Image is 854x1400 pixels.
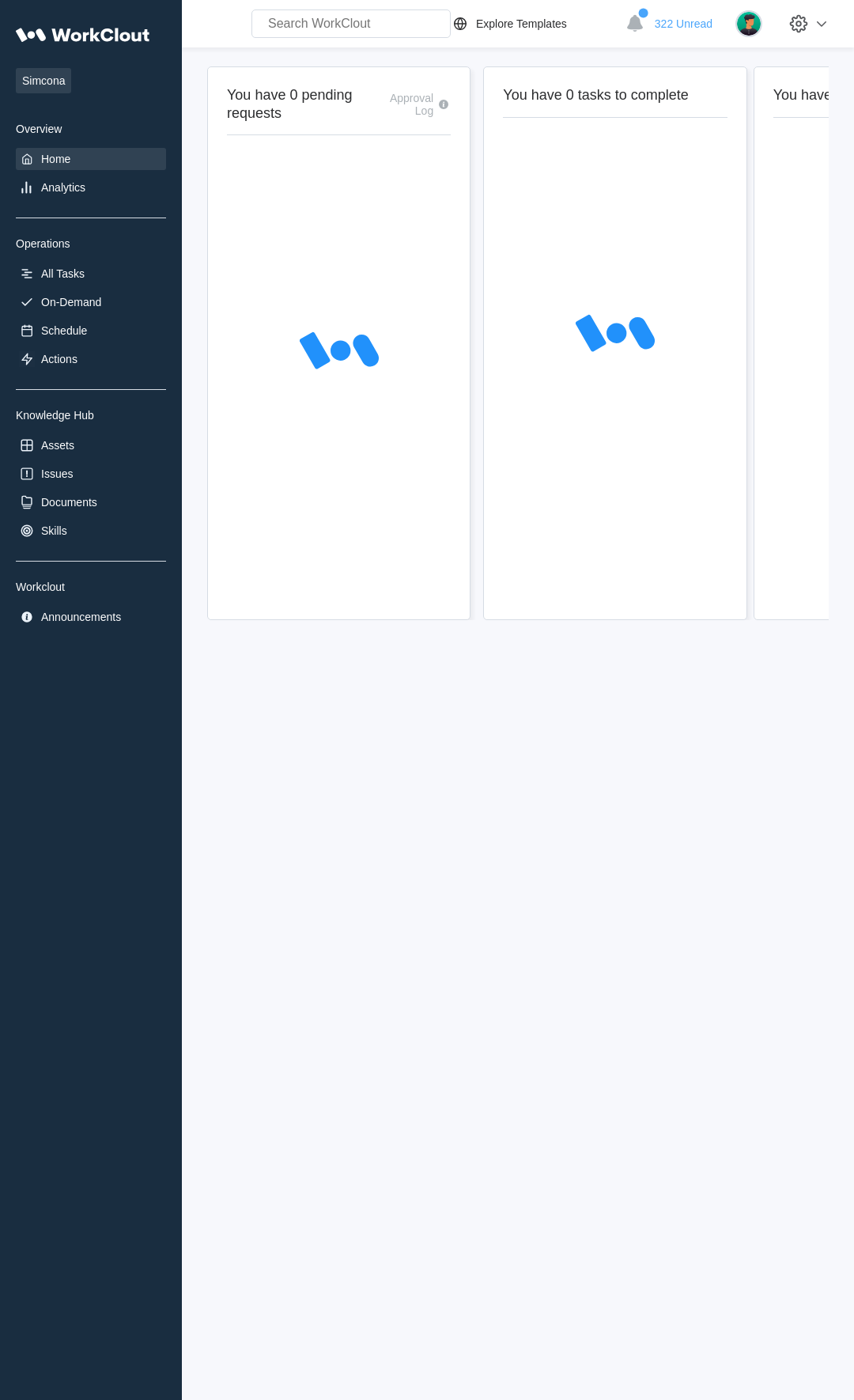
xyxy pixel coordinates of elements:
div: Knowledge Hub [16,409,166,422]
a: Actions [16,348,166,370]
div: Home [41,153,70,165]
div: Announcements [41,611,121,623]
a: Analytics [16,176,166,199]
div: Overview [16,123,166,135]
a: Assets [16,434,166,456]
div: Operations [16,237,166,250]
input: Search WorkClout [251,9,451,38]
span: 322 Unread [655,17,712,30]
div: Actions [41,353,77,365]
div: Issues [41,467,73,480]
span: Simcona [16,68,71,93]
img: user.png [735,10,762,37]
a: Schedule [16,320,166,342]
div: Skills [41,524,67,537]
a: Skills [16,520,166,542]
h2: You have 0 tasks to complete [503,86,727,104]
div: Explore Templates [476,17,567,30]
a: Explore Templates [451,14,618,33]
a: Documents [16,491,166,513]
a: On-Demand [16,291,166,313]
div: On-Demand [41,296,101,308]
div: Analytics [41,181,85,194]
a: Home [16,148,166,170]
div: Documents [41,496,97,509]
h2: You have 0 pending requests [227,86,380,122]
div: Approval Log [380,92,433,117]
a: Issues [16,463,166,485]
a: Announcements [16,606,166,628]
div: Schedule [41,324,87,337]
a: All Tasks [16,263,166,285]
div: Workclout [16,581,166,593]
div: All Tasks [41,267,85,280]
div: Assets [41,439,74,452]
